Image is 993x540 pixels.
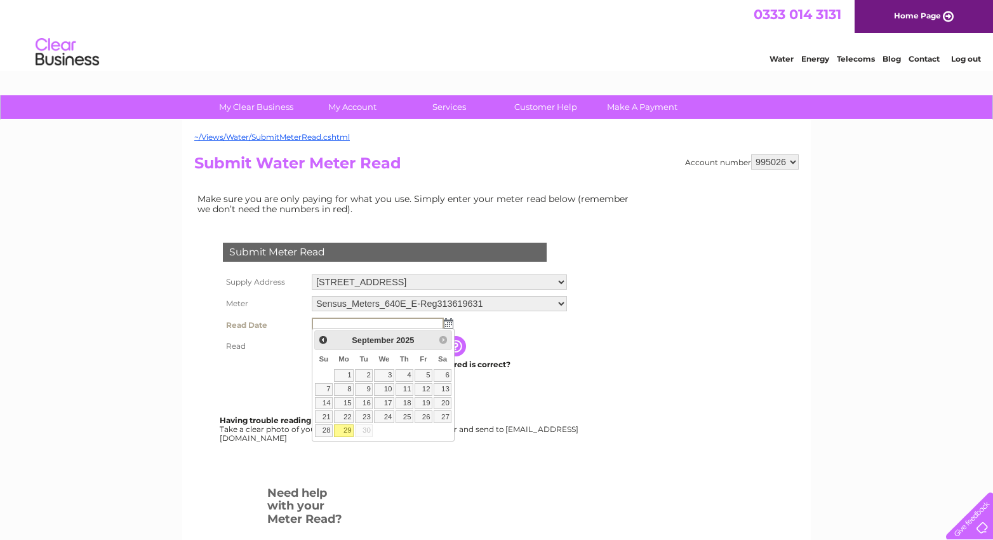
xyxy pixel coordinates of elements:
a: 23 [355,410,373,423]
span: 2025 [396,335,414,345]
a: 17 [374,397,394,410]
a: Make A Payment [590,95,695,119]
span: September [352,335,394,345]
a: 14 [315,397,333,410]
img: ... [444,318,453,328]
a: 8 [334,383,354,396]
a: 10 [374,383,394,396]
a: 9 [355,383,373,396]
a: 5 [415,369,432,382]
th: Read [220,336,309,356]
a: Energy [801,54,829,64]
td: Are you sure the read you have entered is correct? [309,356,570,373]
span: Friday [420,355,427,363]
div: Submit Meter Read [223,243,547,262]
a: 18 [396,397,413,410]
span: Wednesday [378,355,389,363]
a: ~/Views/Water/SubmitMeterRead.cshtml [194,132,350,142]
a: My Clear Business [204,95,309,119]
input: Information [446,336,469,356]
th: Meter [220,293,309,314]
a: Blog [883,54,901,64]
a: 27 [434,410,451,423]
a: 22 [334,410,354,423]
a: 24 [374,410,394,423]
div: Take a clear photo of your readings, tell us which supply it's for and send to [EMAIL_ADDRESS][DO... [220,416,580,442]
a: 6 [434,369,451,382]
a: Contact [909,54,940,64]
h3: Need help with your Meter Read? [267,484,345,532]
a: Water [770,54,794,64]
a: 13 [434,383,451,396]
a: 28 [315,424,333,437]
a: 1 [334,369,354,382]
div: Clear Business is a trading name of Verastar Limited (registered in [GEOGRAPHIC_DATA] No. 3667643... [197,7,797,62]
a: Customer Help [493,95,598,119]
span: Thursday [400,355,409,363]
a: My Account [300,95,405,119]
a: 7 [315,383,333,396]
a: 25 [396,410,413,423]
a: 4 [396,369,413,382]
th: Read Date [220,314,309,336]
th: Supply Address [220,271,309,293]
a: 11 [396,383,413,396]
div: Account number [685,154,799,170]
img: logo.png [35,33,100,72]
a: 15 [334,397,354,410]
a: 29 [334,424,354,437]
a: 26 [415,410,432,423]
a: 2 [355,369,373,382]
b: Having trouble reading your meter? [220,415,362,425]
a: Prev [316,332,331,347]
span: Saturday [438,355,447,363]
a: 21 [315,410,333,423]
h2: Submit Water Meter Read [194,154,799,179]
span: Prev [318,335,328,345]
a: 3 [374,369,394,382]
a: 12 [415,383,432,396]
a: Telecoms [837,54,875,64]
a: Services [397,95,502,119]
a: 19 [415,397,432,410]
a: Log out [951,54,981,64]
span: Monday [338,355,349,363]
td: Make sure you are only paying for what you use. Simply enter your meter read below (remember we d... [194,191,639,217]
a: 20 [434,397,451,410]
span: Sunday [319,355,328,363]
a: 16 [355,397,373,410]
a: 0333 014 3131 [754,6,841,22]
span: Tuesday [359,355,368,363]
